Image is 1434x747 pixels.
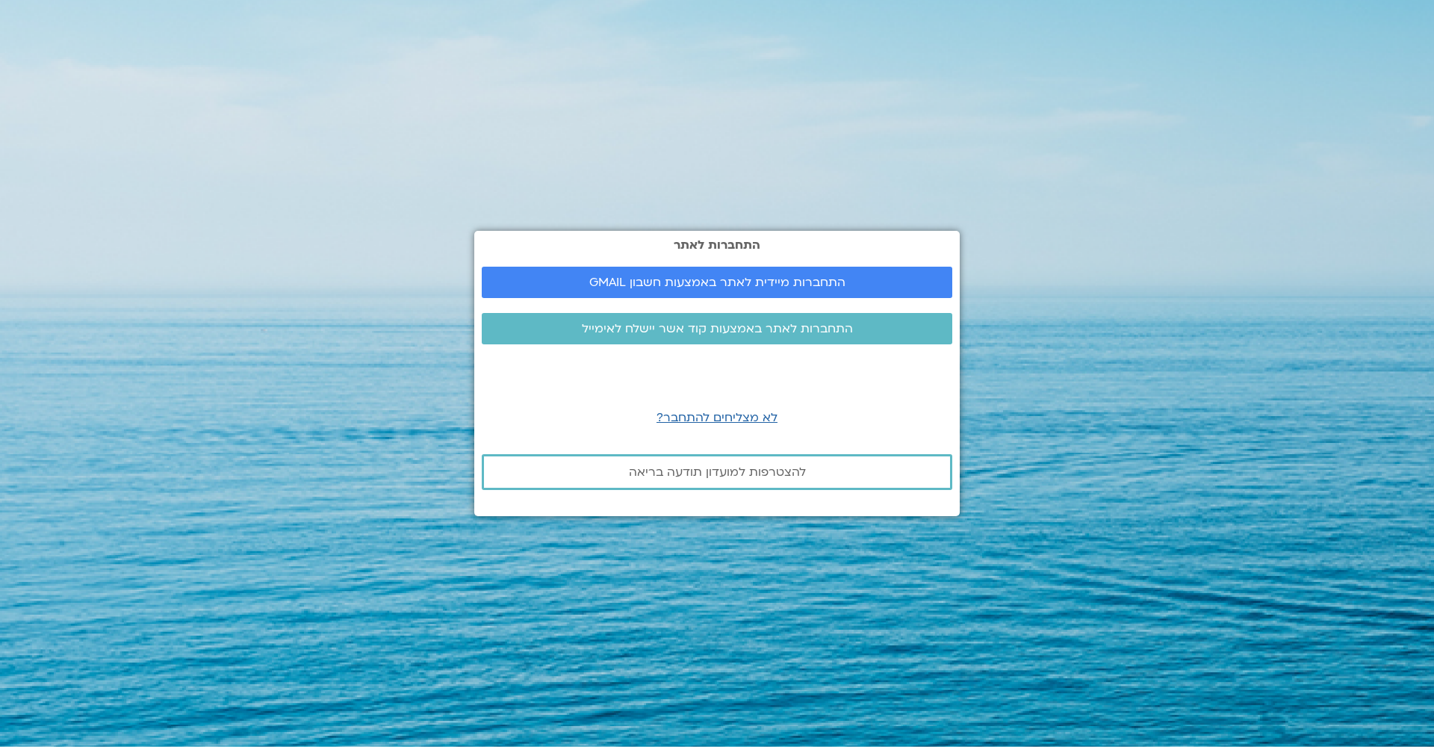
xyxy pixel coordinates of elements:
[482,238,952,252] h2: התחברות לאתר
[589,276,845,289] span: התחברות מיידית לאתר באמצעות חשבון GMAIL
[482,267,952,298] a: התחברות מיידית לאתר באמצעות חשבון GMAIL
[657,409,777,426] a: לא מצליחים להתחבר?
[482,454,952,490] a: להצטרפות למועדון תודעה בריאה
[582,322,853,335] span: התחברות לאתר באמצעות קוד אשר יישלח לאימייל
[482,313,952,344] a: התחברות לאתר באמצעות קוד אשר יישלח לאימייל
[629,465,806,479] span: להצטרפות למועדון תודעה בריאה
